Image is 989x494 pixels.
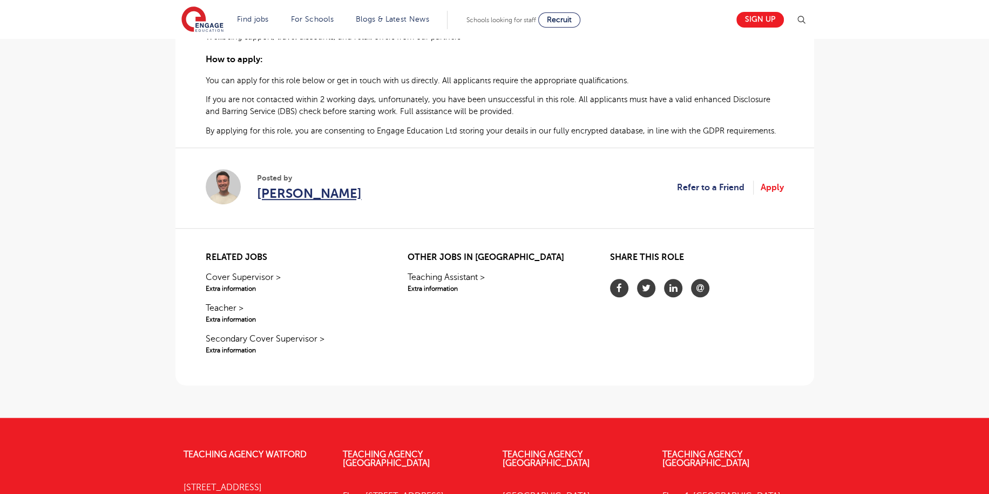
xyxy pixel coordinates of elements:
img: Engage Education [181,6,223,34]
a: Teaching Agency [GEOGRAPHIC_DATA] [503,450,590,468]
a: Find jobs [237,15,269,23]
h2: Related jobs [206,252,379,263]
h2: Other jobs in [GEOGRAPHIC_DATA] [408,252,581,263]
a: Teaching Assistant >Extra information [408,271,581,293]
span: You can apply for this role below or get in touch with us directly. All applicants require the ap... [206,76,629,85]
a: Sign up [736,12,784,28]
a: [PERSON_NAME] [257,184,362,203]
span: Extra information [206,345,379,355]
a: Teaching Agency [GEOGRAPHIC_DATA] [343,450,430,468]
a: Teacher >Extra information [206,302,379,324]
span: Recruit [547,16,572,24]
span: Wellbeing support, travel discounts, and retail offers from our partners [206,32,460,41]
span: How to apply: [206,55,263,64]
a: Teaching Agency Watford [184,450,307,459]
h2: Share this role [610,252,783,268]
span: Extra information [408,284,581,293]
span: By applying for this role, you are consenting to Engage Education Ltd storing your details in our... [206,126,776,135]
a: Refer to a Friend [677,181,754,195]
span: Posted by [257,172,362,184]
span: Schools looking for staff [466,16,536,24]
span: Extra information [206,315,379,324]
a: Secondary Cover Supervisor >Extra information [206,332,379,355]
a: Teaching Agency [GEOGRAPHIC_DATA] [662,450,750,468]
span: Extra information [206,284,379,293]
a: Blogs & Latest News [356,15,429,23]
a: For Schools [291,15,334,23]
a: Recruit [538,12,580,28]
a: Apply [761,181,784,195]
a: Cover Supervisor >Extra information [206,271,379,293]
span: If you are not contacted within 2 working days, unfortunately, you have been unsuccessful in this... [206,95,770,116]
